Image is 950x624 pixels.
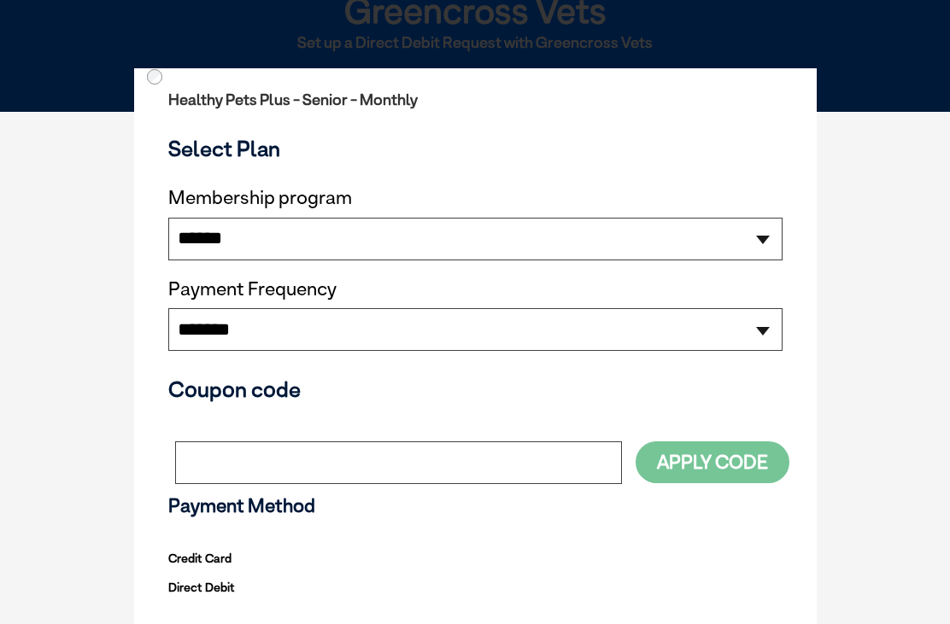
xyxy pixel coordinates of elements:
[168,495,783,517] h3: Payment Method
[147,69,162,85] input: Direct Debit
[168,278,337,300] label: Payment Frequency
[168,91,783,108] h2: Healthy Pets Plus - Senior - Monthly
[168,187,783,209] label: Membership program
[168,547,232,569] label: Credit Card
[168,576,235,598] label: Direct Debit
[141,34,810,51] h2: Set up a Direct Debit Request with Greencross Vets
[168,136,783,161] h3: Select Plan
[168,376,783,402] h3: Coupon code
[636,441,789,483] button: Apply Code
